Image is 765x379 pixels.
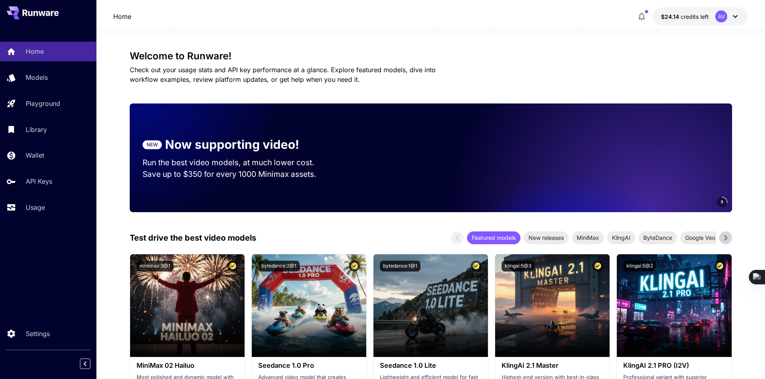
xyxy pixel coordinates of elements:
span: Google Veo [680,233,720,242]
nav: breadcrumb [113,12,131,21]
h3: Seedance 1.0 Pro [258,362,360,369]
p: Wallet [26,150,44,160]
div: MiniMax [572,231,604,244]
button: Certified Model – Vetted for best performance and includes a commercial license. [592,261,603,272]
p: Settings [26,329,50,338]
p: Save up to $350 for every 1000 Minimax assets. [143,168,330,180]
div: Collapse sidebar [86,357,96,371]
span: ByteDance [639,233,677,242]
img: alt [617,254,731,357]
h3: MiniMax 02 Hailuo [137,362,238,369]
div: ByteDance [639,231,677,244]
div: New releases [524,231,569,244]
button: klingai:5@2 [623,261,656,272]
button: Certified Model – Vetted for best performance and includes a commercial license. [714,261,725,272]
button: bytedance:2@1 [258,261,300,272]
button: minimax:3@1 [137,261,173,272]
p: Run the best video models, at much lower cost. [143,157,330,168]
h3: KlingAI 2.1 PRO (I2V) [623,362,725,369]
span: Check out your usage stats and API key performance at a glance. Explore featured models, dive int... [130,66,436,83]
button: Certified Model – Vetted for best performance and includes a commercial license. [227,261,238,272]
button: klingai:5@3 [502,261,534,272]
span: New releases [524,233,569,242]
div: AV [715,10,727,22]
a: Home [113,12,131,21]
div: KlingAI [607,231,635,244]
button: bytedance:1@1 [380,261,420,272]
p: Models [26,73,48,82]
p: Home [26,47,44,56]
p: Now supporting video! [165,136,299,154]
button: Collapse sidebar [80,359,90,369]
img: alt [373,254,488,357]
p: Library [26,125,47,134]
span: 5 [721,199,723,205]
button: Certified Model – Vetted for best performance and includes a commercial license. [471,261,481,272]
div: Google Veo [680,231,720,244]
h3: KlingAI 2.1 Master [502,362,603,369]
div: Featured models [467,231,520,244]
p: Playground [26,99,60,108]
h3: Welcome to Runware! [130,51,732,62]
span: KlingAI [607,233,635,242]
p: NEW [147,141,158,148]
button: $24.13615AV [653,7,748,26]
img: alt [130,254,245,357]
button: Certified Model – Vetted for best performance and includes a commercial license. [349,261,360,272]
span: Featured models [467,233,520,242]
img: alt [252,254,366,357]
h3: Seedance 1.0 Lite [380,362,481,369]
span: credits left [681,13,709,20]
span: MiniMax [572,233,604,242]
div: $24.13615 [661,12,709,21]
p: Usage [26,203,45,212]
span: $24.14 [661,13,681,20]
p: Test drive the best video models [130,232,256,244]
p: API Keys [26,176,52,186]
img: alt [495,254,610,357]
